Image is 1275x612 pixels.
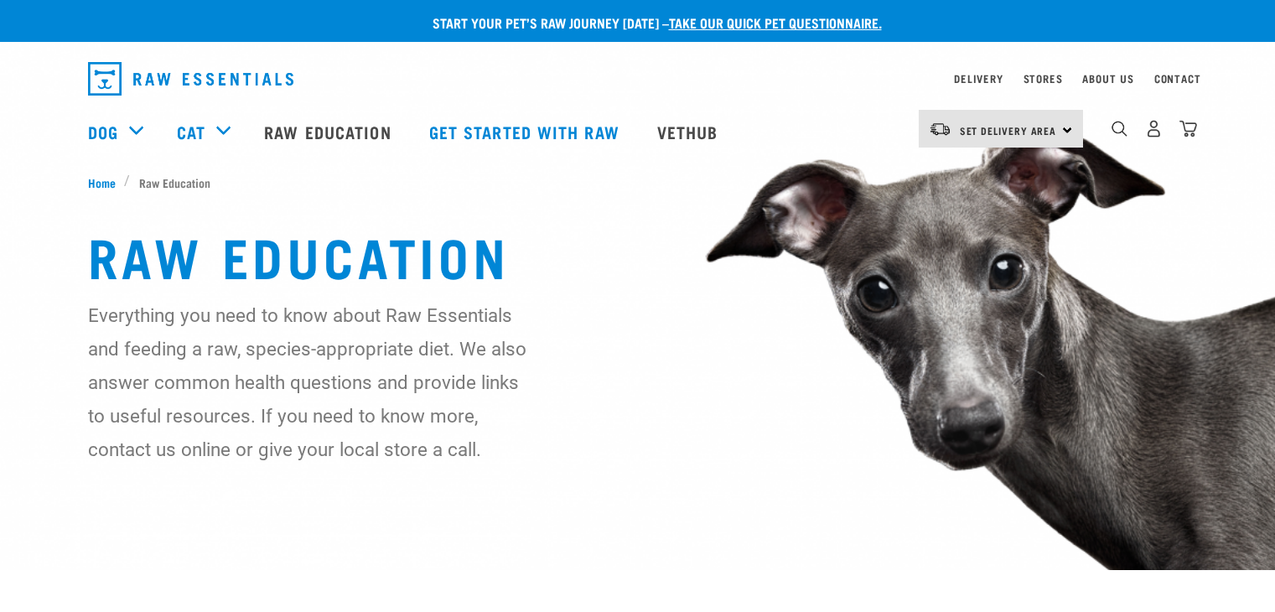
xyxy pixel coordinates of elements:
[88,298,528,466] p: Everything you need to know about Raw Essentials and feeding a raw, species-appropriate diet. We ...
[1112,121,1127,137] img: home-icon-1@2x.png
[88,174,125,191] a: Home
[88,119,118,144] a: Dog
[412,98,640,165] a: Get started with Raw
[1179,120,1197,137] img: home-icon@2x.png
[88,62,293,96] img: Raw Essentials Logo
[88,174,116,191] span: Home
[1024,75,1063,81] a: Stores
[247,98,412,165] a: Raw Education
[1145,120,1163,137] img: user.png
[177,119,205,144] a: Cat
[88,174,1188,191] nav: breadcrumbs
[88,225,1188,285] h1: Raw Education
[929,122,951,137] img: van-moving.png
[1154,75,1201,81] a: Contact
[954,75,1003,81] a: Delivery
[640,98,739,165] a: Vethub
[669,18,882,26] a: take our quick pet questionnaire.
[75,55,1201,102] nav: dropdown navigation
[960,127,1057,133] span: Set Delivery Area
[1082,75,1133,81] a: About Us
